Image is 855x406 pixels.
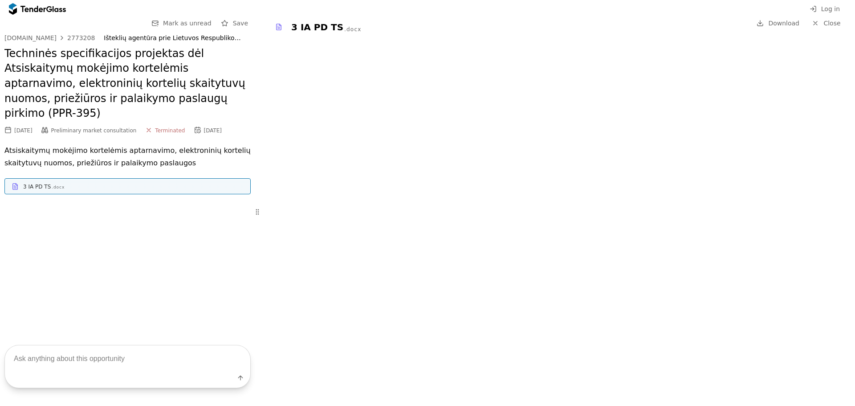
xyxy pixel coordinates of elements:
a: Close [806,18,846,29]
div: Išteklių agentūra prie Lietuvos Respublikos vidaus reikalų ministerijos [104,34,241,42]
div: 2773208 [67,35,95,41]
span: Download [768,20,799,27]
button: Log in [807,4,843,15]
div: [DOMAIN_NAME] [4,35,57,41]
p: Atsiskaitymų mokėjimo kortelėmis aptarnavimo, elektroninių kortelių skaitytuvų nuomos, priežiūros... [4,144,251,169]
h2: Techninės specifikacijos projektas dėl Atsiskaitymų mokėjimo kortelėmis aptarnavimo, elektroninių... [4,46,251,121]
div: .docx [52,185,65,190]
span: Log in [821,5,840,12]
div: 3 IA PD TS [23,183,51,190]
a: [DOMAIN_NAME]2773208 [4,34,95,41]
a: Download [754,18,802,29]
span: Save [233,20,248,27]
div: .docx [344,26,361,33]
div: 3 IA PD TS [291,21,343,33]
a: 3 IA PD TS.docx [4,178,251,194]
button: Mark as unread [149,18,214,29]
span: Mark as unread [163,20,212,27]
div: [DATE] [14,127,33,134]
span: Preliminary market consultation [51,127,137,134]
div: [DATE] [204,127,222,134]
button: Save [219,18,251,29]
span: Terminated [155,127,185,134]
span: Close [823,20,840,27]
